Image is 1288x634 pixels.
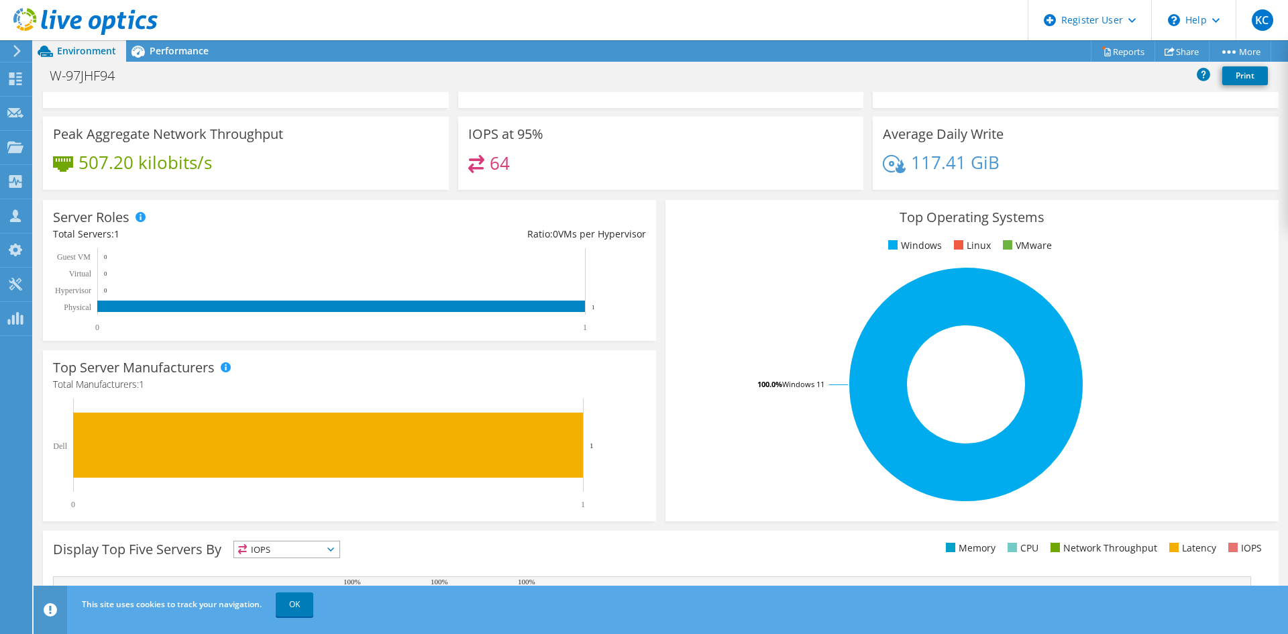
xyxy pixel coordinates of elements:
span: IOPS [234,541,339,558]
a: OK [276,592,313,617]
text: 1 [592,304,595,311]
h3: Top Operating Systems [676,210,1269,225]
svg: \n [1168,14,1180,26]
a: Print [1222,66,1268,85]
text: 0 [104,287,107,294]
span: KC [1252,9,1273,31]
a: Share [1155,41,1210,62]
text: 0 [104,254,107,260]
h3: IOPS at 95% [468,127,543,142]
tspan: Windows 11 [782,379,824,389]
text: Dell [53,441,67,451]
a: More [1209,41,1271,62]
li: VMware [1000,238,1052,253]
text: Hypervisor [55,286,91,295]
li: Latency [1166,541,1216,556]
h3: Peak Aggregate Network Throughput [53,127,283,142]
text: 100% [518,578,535,586]
h3: Server Roles [53,210,129,225]
text: 100% [343,578,361,586]
text: 0 [95,323,99,332]
div: Total Servers: [53,227,350,242]
li: Network Throughput [1047,541,1157,556]
li: IOPS [1225,541,1262,556]
span: 0 [553,227,558,240]
span: 1 [114,227,119,240]
text: 0 [104,270,107,277]
h4: 507.20 kilobits/s [78,155,212,170]
tspan: 100.0% [757,379,782,389]
text: 100% [431,578,448,586]
text: Physical [64,303,91,312]
text: 1 [590,441,594,450]
h4: 64 [490,156,510,170]
h1: W-97JHF94 [44,68,136,83]
text: Virtual [69,269,92,278]
text: 0 [71,500,75,509]
div: Ratio: VMs per Hypervisor [350,227,646,242]
span: Performance [150,44,209,57]
li: CPU [1004,541,1038,556]
text: 1 [581,500,585,509]
a: Reports [1091,41,1155,62]
h3: Average Daily Write [883,127,1004,142]
h4: 117.41 GiB [911,155,1000,170]
span: Environment [57,44,116,57]
span: 1 [139,378,144,390]
span: This site uses cookies to track your navigation. [82,598,262,610]
text: Guest VM [57,252,91,262]
text: 1 [583,323,587,332]
li: Linux [951,238,991,253]
li: Windows [885,238,942,253]
h4: Total Manufacturers: [53,377,646,392]
li: Memory [943,541,996,556]
h3: Top Server Manufacturers [53,360,215,375]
